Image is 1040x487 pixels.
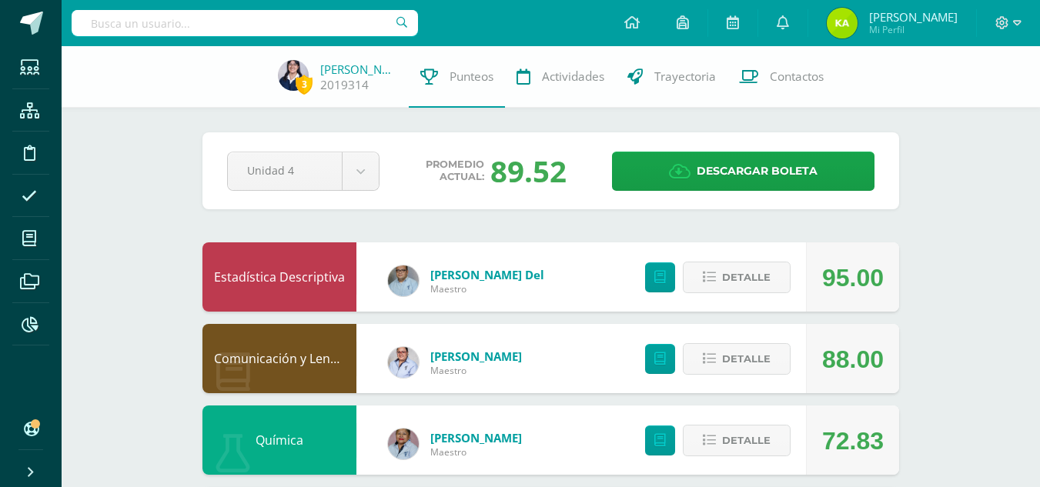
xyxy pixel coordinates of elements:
span: Actividades [542,68,604,85]
span: Detalle [722,263,771,292]
div: Comunicación y Lenguaje L3 (Inglés Técnico) 5 [202,324,356,393]
img: f9f79b6582c409e48e29a3a1ed6b6674.png [388,429,419,459]
span: Mi Perfil [869,23,958,36]
input: Busca un usuario... [72,10,418,36]
span: Detalle [722,426,771,455]
a: Química [256,432,303,449]
div: 72.83 [822,406,884,475]
span: Maestro [430,445,522,459]
div: 88.00 [822,325,884,394]
span: Maestro [430,282,544,295]
span: Unidad 4 [247,152,323,188]
a: Descargar boleta [612,152,874,191]
span: Promedio actual: [426,158,484,183]
img: d6f4a965678b72818fa0429cbf0648b7.png [827,8,858,38]
img: 9bda7905687ab488ca4bd408901734b0.png [388,265,419,296]
a: [PERSON_NAME] [320,62,397,77]
a: [PERSON_NAME] [430,430,522,445]
a: Comunicación y Lenguaje L3 (Inglés Técnico) 5 [214,350,480,367]
a: Punteos [409,46,505,108]
a: Estadística Descriptiva [214,269,345,285]
button: Detalle [683,343,791,375]
a: [PERSON_NAME] [430,349,522,364]
span: Descargar boleta [697,152,818,190]
a: [PERSON_NAME] del [430,267,544,282]
div: Estadística Descriptiva [202,242,356,312]
span: Contactos [770,68,824,85]
span: [PERSON_NAME] [869,9,958,25]
a: Unidad 4 [228,152,379,190]
span: 3 [296,75,313,94]
button: Detalle [683,262,791,293]
div: 89.52 [490,151,567,191]
a: 2019314 [320,77,369,93]
button: Detalle [683,425,791,456]
span: Punteos [450,68,493,85]
img: 2ae3b50cfd2585439a92959790b77830.png [388,347,419,378]
a: Trayectoria [616,46,727,108]
div: Química [202,405,356,475]
span: Maestro [430,364,522,377]
span: Detalle [722,345,771,373]
div: 95.00 [822,243,884,312]
span: Trayectoria [654,68,716,85]
img: 54373e87f1e680ae0794753f8376f490.png [278,60,309,91]
a: Actividades [505,46,616,108]
a: Contactos [727,46,835,108]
